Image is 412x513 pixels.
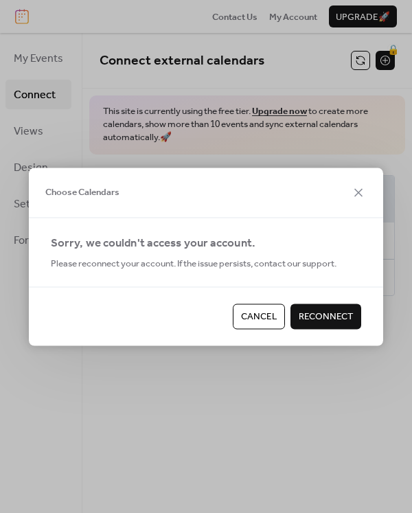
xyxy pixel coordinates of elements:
div: Sorry, we couldn't access your account. [51,234,358,253]
span: Cancel [241,310,277,324]
button: Cancel [233,304,285,329]
span: Choose Calendars [45,186,119,200]
span: Please reconnect your account. If the issue persists, contact our support. [51,257,336,271]
button: Reconnect [290,304,361,329]
span: Reconnect [299,310,353,324]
